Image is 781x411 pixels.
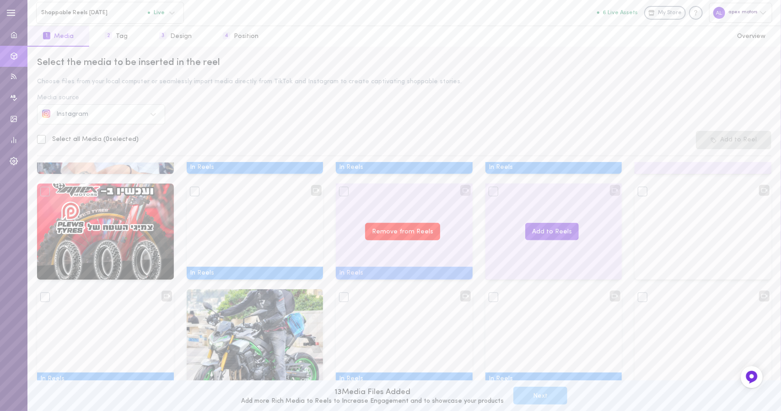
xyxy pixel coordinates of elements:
[159,32,167,39] span: 3
[144,26,207,47] button: 3Design
[223,32,230,39] span: 4
[207,26,274,47] button: 4Position
[597,10,644,16] a: 6 Live Assets
[57,111,89,118] span: Instagram
[41,9,148,16] span: Shoppable Reels [DATE]
[43,32,50,39] span: 1
[37,95,771,101] div: Media source
[644,6,686,20] a: My Store
[37,56,771,69] div: Select the media to be inserted in the reel
[105,32,112,39] span: 2
[745,370,759,384] img: Feedback Button
[689,6,703,20] div: Knowledge center
[597,10,638,16] button: 6 Live Assets
[241,387,504,398] div: 13 Media Files Added
[365,223,440,241] button: Remove from Reels
[722,26,781,47] button: Overview
[37,79,771,85] div: Choose files from your local computer or seamlessly import media directly from TikTok and Instagr...
[709,3,772,22] div: apex motors
[696,131,771,149] button: Add to Reel
[52,136,139,143] span: Select all Media ( 0 selected)
[187,289,323,385] img: Media 17937132230898910
[42,109,50,118] img: social
[525,223,579,241] button: Add to Reels
[27,26,89,47] button: 1Media
[37,184,174,280] img: Media 18083372347757740
[513,387,567,405] button: Next
[89,26,143,47] button: 2Tag
[658,9,682,17] span: My Store
[148,10,165,16] span: Live
[241,398,504,405] div: Add more Rich Media to Reels to Increase Engagement and to showcase your products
